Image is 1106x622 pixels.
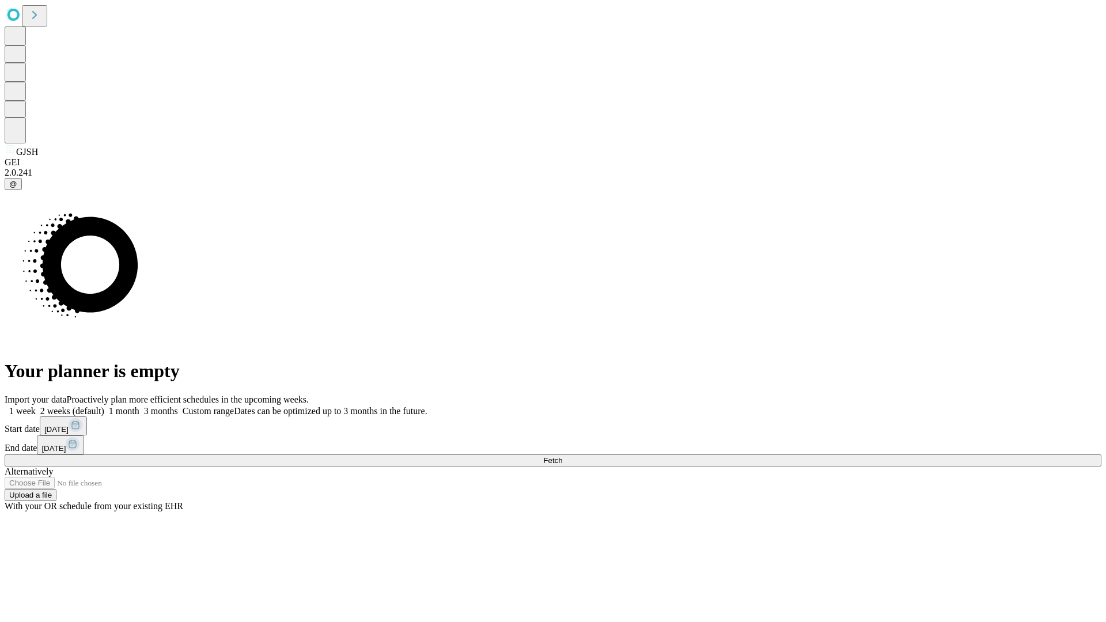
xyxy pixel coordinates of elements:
button: Upload a file [5,489,56,501]
span: With your OR schedule from your existing EHR [5,501,183,511]
span: 2 weeks (default) [40,406,104,416]
span: Alternatively [5,466,53,476]
span: 1 month [109,406,139,416]
button: [DATE] [40,416,87,435]
span: Custom range [183,406,234,416]
span: [DATE] [41,444,66,453]
span: Fetch [543,456,562,465]
span: Import your data [5,395,67,404]
button: [DATE] [37,435,84,454]
div: 2.0.241 [5,168,1101,178]
div: GEI [5,157,1101,168]
span: 1 week [9,406,36,416]
div: Start date [5,416,1101,435]
span: @ [9,180,17,188]
div: End date [5,435,1101,454]
span: Proactively plan more efficient schedules in the upcoming weeks. [67,395,309,404]
button: Fetch [5,454,1101,466]
span: 3 months [144,406,178,416]
span: Dates can be optimized up to 3 months in the future. [234,406,427,416]
button: @ [5,178,22,190]
span: [DATE] [44,425,69,434]
h1: Your planner is empty [5,361,1101,382]
span: GJSH [16,147,38,157]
